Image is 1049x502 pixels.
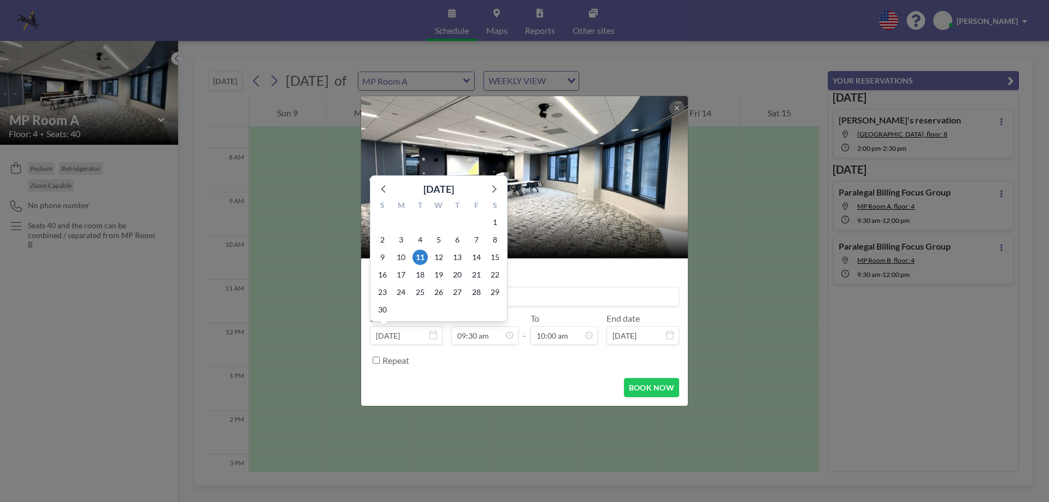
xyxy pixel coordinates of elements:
span: Friday, November 28, 2025 [469,285,484,300]
label: End date [606,313,640,324]
div: [DATE] [423,181,454,197]
div: F [467,199,485,214]
span: Saturday, November 1, 2025 [487,215,503,230]
label: To [531,313,539,324]
span: Tuesday, November 11, 2025 [412,250,428,265]
span: Sunday, November 16, 2025 [375,267,390,282]
span: Friday, November 14, 2025 [469,250,484,265]
div: W [429,199,448,214]
span: Monday, November 3, 2025 [393,232,409,247]
span: Sunday, November 30, 2025 [375,302,390,317]
span: Wednesday, November 19, 2025 [431,267,446,282]
span: Monday, November 17, 2025 [393,267,409,282]
span: Saturday, November 15, 2025 [487,250,503,265]
div: T [448,199,467,214]
span: Thursday, November 20, 2025 [450,267,465,282]
span: Wednesday, November 12, 2025 [431,250,446,265]
span: Sunday, November 2, 2025 [375,232,390,247]
span: Friday, November 21, 2025 [469,267,484,282]
span: Tuesday, November 18, 2025 [412,267,428,282]
input: Bekki's reservation [370,287,679,306]
span: Monday, November 10, 2025 [393,250,409,265]
span: Wednesday, November 5, 2025 [431,232,446,247]
span: Tuesday, November 4, 2025 [412,232,428,247]
div: M [392,199,410,214]
div: S [486,199,504,214]
span: Thursday, November 13, 2025 [450,250,465,265]
span: Sunday, November 9, 2025 [375,250,390,265]
span: Friday, November 7, 2025 [469,232,484,247]
img: 537.JPEG [361,54,689,300]
span: Thursday, November 27, 2025 [450,285,465,300]
button: BOOK NOW [624,378,679,397]
span: Thursday, November 6, 2025 [450,232,465,247]
span: Sunday, November 23, 2025 [375,285,390,300]
span: Saturday, November 8, 2025 [487,232,503,247]
span: Saturday, November 29, 2025 [487,285,503,300]
label: Repeat [382,355,409,366]
span: - [523,317,526,341]
span: Monday, November 24, 2025 [393,285,409,300]
div: T [411,199,429,214]
span: Tuesday, November 25, 2025 [412,285,428,300]
span: Saturday, November 22, 2025 [487,267,503,282]
span: Wednesday, November 26, 2025 [431,285,446,300]
h2: MP Room A [374,222,676,239]
div: S [373,199,392,214]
